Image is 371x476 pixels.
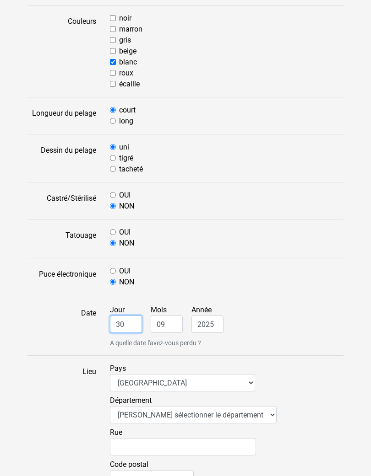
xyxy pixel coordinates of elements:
[119,79,140,90] label: écaille
[110,241,116,246] input: NON
[110,144,116,150] input: uni
[119,68,133,79] label: roux
[110,439,256,456] input: Rue
[119,13,131,24] label: noir
[110,193,116,198] input: OUI
[110,230,116,235] input: OUI
[119,238,134,249] label: NON
[110,374,255,392] select: Pays
[151,305,190,333] label: Mois
[119,153,133,164] label: tigré
[21,13,103,90] label: Couleurs
[21,227,103,251] label: Tatouage
[119,46,136,57] label: beige
[110,339,344,348] small: A quelle date l'avez-vous perdu ?
[191,305,230,333] label: Année
[21,142,103,175] label: Dessin du pelage
[110,155,116,161] input: tigré
[21,266,103,290] label: Puce électronique
[110,396,277,424] label: Département
[110,406,277,424] select: Département
[110,316,142,333] input: Jour
[21,305,103,348] label: Date
[191,316,224,333] input: Année
[119,116,133,127] label: long
[119,24,142,35] label: marron
[119,105,136,116] label: court
[110,203,116,209] input: NON
[110,305,149,333] label: Jour
[119,190,131,201] label: OUI
[21,105,103,127] label: Longueur du pelage
[110,279,116,285] input: NON
[119,277,134,288] label: NON
[119,266,131,277] label: OUI
[110,428,256,456] label: Rue
[119,35,131,46] label: gris
[119,164,143,175] label: tacheté
[119,201,134,212] label: NON
[119,57,137,68] label: blanc
[151,316,183,333] input: Mois
[110,118,116,124] input: long
[21,190,103,212] label: Castré/Stérilisé
[119,227,131,238] label: OUI
[110,107,116,113] input: court
[110,364,255,392] label: Pays
[110,166,116,172] input: tacheté
[110,268,116,274] input: OUI
[119,142,129,153] label: uni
